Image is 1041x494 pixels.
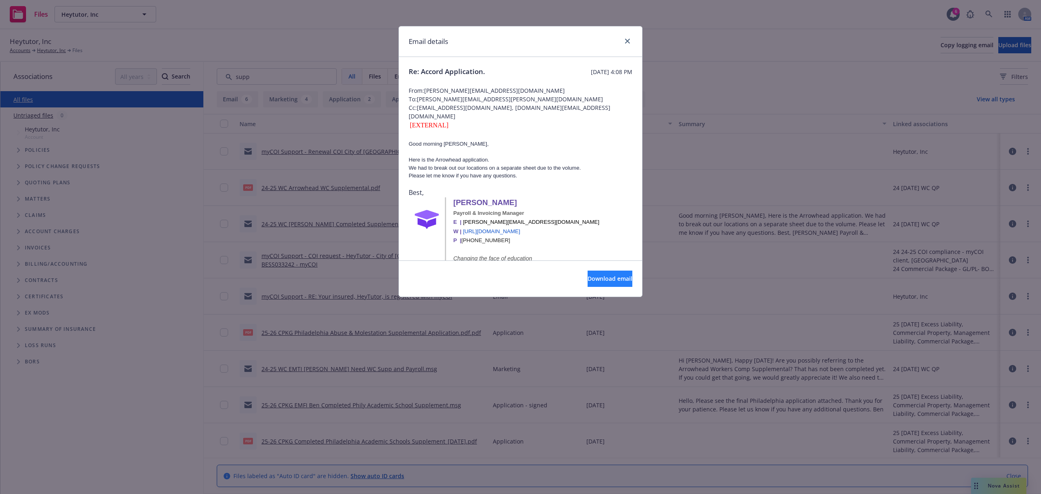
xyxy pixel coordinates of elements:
a: close [623,36,632,46]
div: Best, [409,188,632,319]
img: AD_4nXfN8wO510JAGY3GNQD7GJ14oLBBCtYPELgZP001-Qk4fMlflfGO1vpgkchKpVVlIAdJ8Pvk_Y3LJMCiADJfI50n7ANPZ... [415,210,439,228]
span: [DATE] 4:08 PM [591,68,632,76]
span: Download email [588,275,632,282]
button: Download email [588,271,632,287]
div: Here is the Arrowhead application. [409,156,632,164]
div: Please let me know if you have any questions. [409,172,632,180]
span: From: [PERSON_NAME][EMAIL_ADDRESS][DOMAIN_NAME] [409,86,632,95]
span: [URL][DOMAIN_NAME] [463,228,520,234]
span: Re: Accord Application. [409,67,485,77]
div: [EXTERNAL] [409,120,632,130]
span: Payroll & Invoicing Manager [453,210,524,216]
span: W | [453,228,462,234]
span: Cc: [EMAIL_ADDRESS][DOMAIN_NAME], [DOMAIN_NAME][EMAIL_ADDRESS][DOMAIN_NAME] [409,103,632,120]
span: P | [453,237,462,243]
span: Changing the face of education [453,255,532,262]
span: To: [PERSON_NAME][EMAIL_ADDRESS][PERSON_NAME][DOMAIN_NAME] [409,95,632,103]
a: [PERSON_NAME][EMAIL_ADDRESS][DOMAIN_NAME] [463,219,599,225]
h1: Email details [409,36,448,47]
span: [PERSON_NAME] [453,198,517,207]
div: Good morning [PERSON_NAME], [409,140,632,148]
a: [URL][DOMAIN_NAME] [463,226,520,235]
div: We had to break out our locations on a separate sheet due to the volume. [409,164,632,172]
span: [PHONE_NUMBER] [462,237,510,243]
span: E | [453,219,462,225]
